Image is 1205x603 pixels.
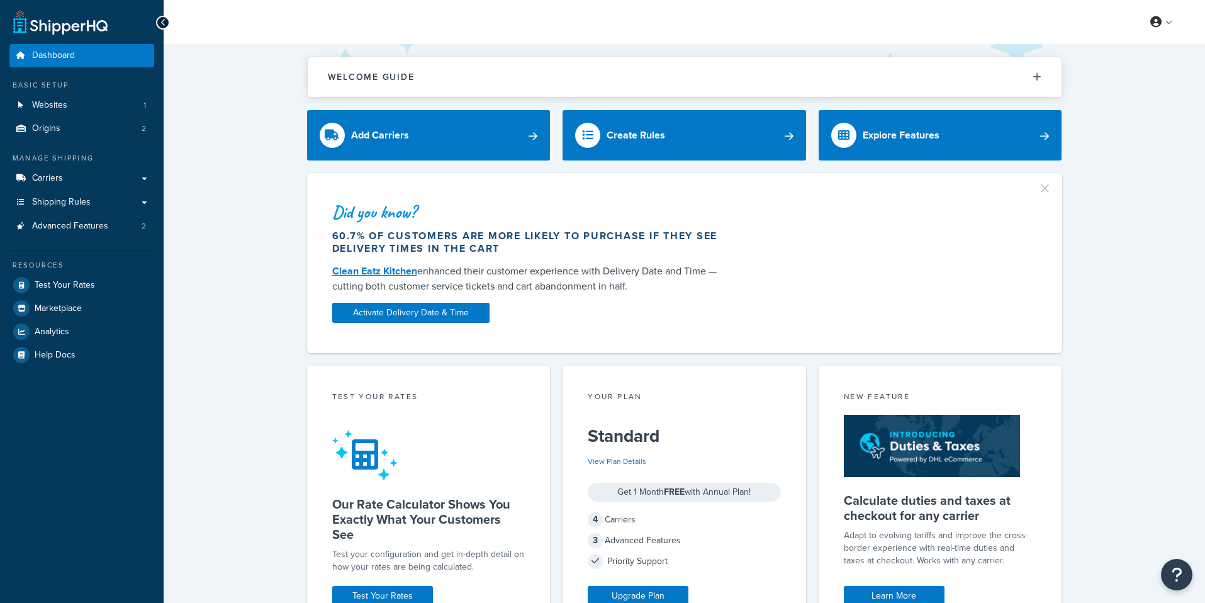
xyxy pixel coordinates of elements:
span: Origins [32,123,60,134]
a: Marketplace [9,297,154,320]
span: 2 [142,123,146,134]
div: Add Carriers [351,127,409,144]
a: Test Your Rates [9,274,154,296]
strong: FREE [664,485,685,499]
a: Websites1 [9,94,154,117]
a: Origins2 [9,117,154,140]
button: Welcome Guide [308,57,1062,97]
a: Advanced Features2 [9,215,154,238]
h5: Standard [588,426,781,446]
h5: Our Rate Calculator Shows You Exactly What Your Customers See [332,497,525,542]
span: 3 [588,533,603,548]
a: Create Rules [563,110,806,161]
div: Test your rates [332,391,525,405]
div: Carriers [588,511,781,529]
h5: Calculate duties and taxes at checkout for any carrier [844,493,1037,523]
span: Carriers [32,173,63,184]
span: Analytics [35,327,69,337]
span: Websites [32,100,67,111]
span: Dashboard [32,50,75,61]
a: Help Docs [9,344,154,366]
div: Resources [9,260,154,271]
button: Open Resource Center [1161,559,1192,590]
div: Manage Shipping [9,153,154,164]
div: Test your configuration and get in-depth detail on how your rates are being calculated. [332,548,525,573]
a: View Plan Details [588,456,646,467]
h2: Welcome Guide [328,72,415,82]
div: Priority Support [588,553,781,570]
a: Activate Delivery Date & Time [332,303,490,323]
a: Analytics [9,320,154,343]
div: enhanced their customer experience with Delivery Date and Time — cutting both customer service ti... [332,264,730,294]
a: Explore Features [819,110,1062,161]
div: Create Rules [607,127,665,144]
div: Advanced Features [588,532,781,549]
a: Dashboard [9,44,154,67]
div: New Feature [844,391,1037,405]
div: Your Plan [588,391,781,405]
a: Carriers [9,167,154,190]
span: 2 [142,221,146,232]
div: Get 1 Month with Annual Plan! [588,483,781,502]
li: Origins [9,117,154,140]
a: Clean Eatz Kitchen [332,264,417,278]
a: Shipping Rules [9,191,154,214]
div: Explore Features [863,127,939,144]
span: Test Your Rates [35,280,95,291]
a: Add Carriers [307,110,551,161]
li: Websites [9,94,154,117]
span: Shipping Rules [32,197,91,208]
span: 1 [143,100,146,111]
span: Help Docs [35,350,76,361]
div: Basic Setup [9,80,154,91]
span: 4 [588,512,603,527]
span: Advanced Features [32,221,108,232]
div: 60.7% of customers are more likely to purchase if they see delivery times in the cart [332,230,730,255]
li: Advanced Features [9,215,154,238]
div: Did you know? [332,203,730,221]
p: Adapt to evolving tariffs and improve the cross-border experience with real-time duties and taxes... [844,529,1037,567]
span: Marketplace [35,303,82,314]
